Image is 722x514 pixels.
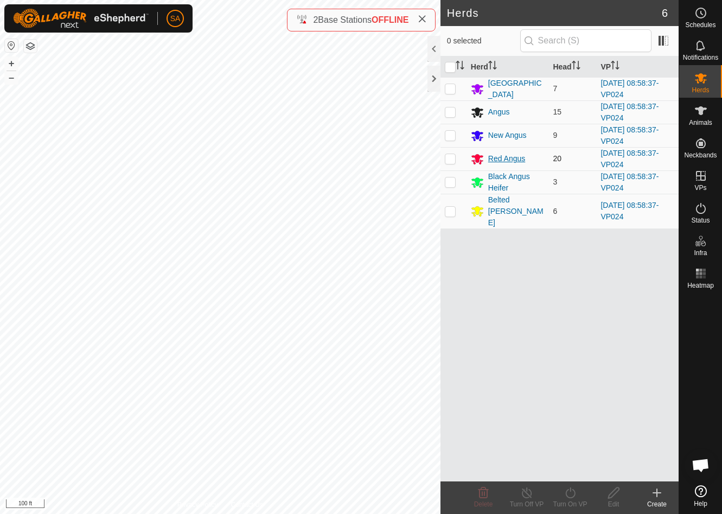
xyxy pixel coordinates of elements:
[600,149,659,169] a: [DATE] 08:58:37-VP024
[662,5,668,21] span: 6
[488,194,545,229] div: Belted [PERSON_NAME]
[553,84,557,93] span: 7
[592,499,635,509] div: Edit
[5,57,18,70] button: +
[447,35,520,47] span: 0 selected
[467,56,549,78] th: Herd
[5,39,18,52] button: Reset Map
[548,56,596,78] th: Head
[447,7,662,20] h2: Herds
[548,499,592,509] div: Turn On VP
[683,54,718,61] span: Notifications
[600,201,659,221] a: [DATE] 08:58:37-VP024
[685,22,715,28] span: Schedules
[685,449,717,481] div: Open chat
[553,107,561,116] span: 15
[24,40,37,53] button: Map Layers
[372,15,408,24] span: OFFLINE
[611,62,619,71] p-sorticon: Activate to sort
[684,152,717,158] span: Neckbands
[572,62,580,71] p-sorticon: Activate to sort
[13,9,149,28] img: Gallagher Logo
[170,13,181,24] span: SA
[456,62,464,71] p-sorticon: Activate to sort
[488,106,510,118] div: Angus
[488,153,526,164] div: Red Angus
[679,481,722,511] a: Help
[692,87,709,93] span: Herds
[488,130,527,141] div: New Angus
[231,500,263,510] a: Contact Us
[488,62,497,71] p-sorticon: Activate to sort
[474,500,493,508] span: Delete
[505,499,548,509] div: Turn Off VP
[694,250,707,256] span: Infra
[694,185,706,191] span: VPs
[694,500,707,507] span: Help
[600,125,659,145] a: [DATE] 08:58:37-VP024
[600,79,659,99] a: [DATE] 08:58:37-VP024
[553,177,557,186] span: 3
[596,56,679,78] th: VP
[687,282,714,289] span: Heatmap
[488,78,545,100] div: [GEOGRAPHIC_DATA]
[691,217,710,224] span: Status
[553,154,561,163] span: 20
[553,131,557,139] span: 9
[313,15,318,24] span: 2
[689,119,712,126] span: Animals
[553,207,557,215] span: 6
[635,499,679,509] div: Create
[5,71,18,84] button: –
[318,15,372,24] span: Base Stations
[520,29,651,52] input: Search (S)
[488,171,545,194] div: Black Angus Heifer
[600,172,659,192] a: [DATE] 08:58:37-VP024
[600,102,659,122] a: [DATE] 08:58:37-VP024
[177,500,218,510] a: Privacy Policy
